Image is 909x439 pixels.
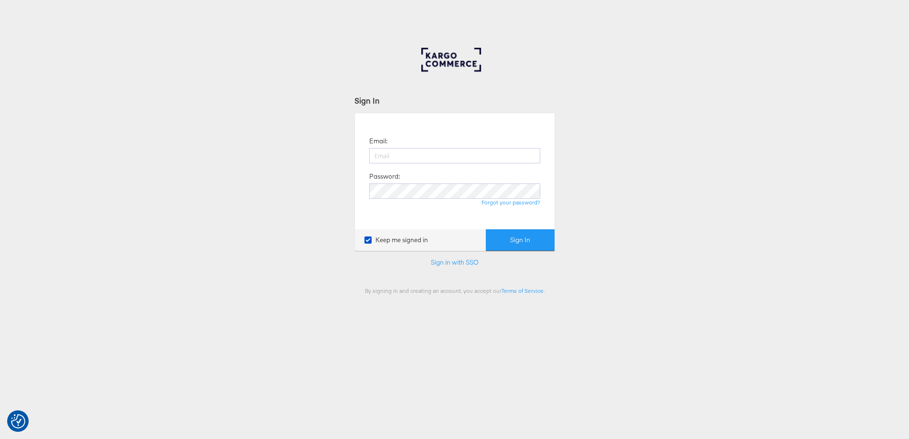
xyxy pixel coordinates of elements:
[502,287,544,294] a: Terms of Service
[486,229,555,251] button: Sign In
[11,414,25,428] img: Revisit consent button
[369,148,540,163] input: Email
[369,137,387,146] label: Email:
[354,287,555,294] div: By signing in and creating an account, you accept our .
[364,236,428,245] label: Keep me signed in
[481,199,540,206] a: Forgot your password?
[354,95,555,106] div: Sign In
[11,414,25,428] button: Consent Preferences
[369,172,400,181] label: Password:
[431,258,479,267] a: Sign in with SSO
